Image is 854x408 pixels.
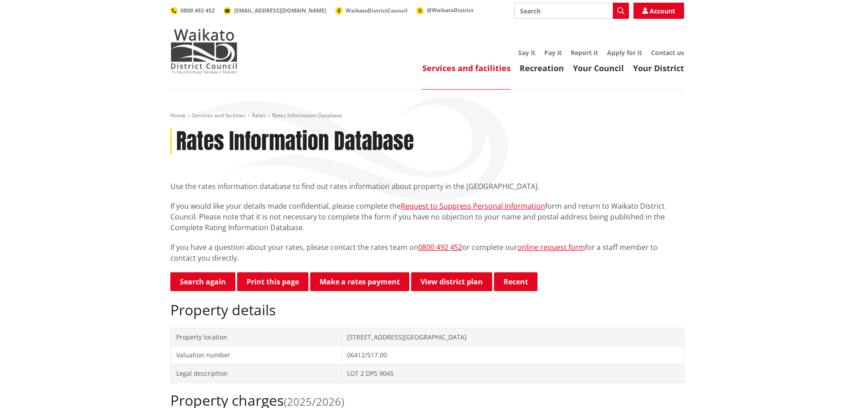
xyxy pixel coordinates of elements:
a: Services and facilities [192,112,246,119]
td: 06412/517.00 [342,346,684,365]
img: Waikato District Council - Te Kaunihera aa Takiwaa o Waikato [170,29,238,73]
a: Say it [518,48,535,57]
input: Search input [514,3,629,19]
td: [STREET_ADDRESS][GEOGRAPHIC_DATA] [342,328,684,346]
a: Account [633,3,684,19]
nav: breadcrumb [170,112,684,120]
a: Search again [170,272,235,291]
span: [EMAIL_ADDRESS][DOMAIN_NAME] [234,7,326,14]
p: If you have a question about your rates, please contact the rates team on or complete our for a s... [170,242,684,263]
a: Pay it [544,48,562,57]
a: Request to Suppress Personal Information [401,201,545,211]
h1: Rates Information Database [176,129,414,155]
a: Apply for it [607,48,642,57]
a: online request form [517,242,585,252]
p: Use the rates information database to find out rates information about property in the [GEOGRAPHI... [170,181,684,192]
a: Make a rates payment [310,272,409,291]
p: If you would like your details made confidential, please complete the form and return to Waikato ... [170,201,684,233]
td: Property location [170,328,342,346]
a: Services and facilities [422,63,511,73]
a: @WaikatoDistrict [416,6,473,14]
button: Recent [494,272,538,291]
td: Legal description [170,364,342,382]
a: 0800 492 452 [418,242,462,252]
a: View district plan [411,272,492,291]
a: Report it [571,48,598,57]
a: 0800 492 452 [170,7,215,14]
a: Your Council [573,63,624,73]
a: WaikatoDistrictCouncil [335,7,407,14]
span: WaikatoDistrictCouncil [346,7,407,14]
a: [EMAIL_ADDRESS][DOMAIN_NAME] [224,7,326,14]
a: Home [170,112,186,119]
a: Contact us [651,48,684,57]
h2: Property details [170,301,684,318]
span: Rates Information Database [272,112,342,119]
button: Print this page [237,272,308,291]
span: @WaikatoDistrict [427,6,473,14]
span: 0800 492 452 [181,7,215,14]
td: Valuation number [170,346,342,365]
td: LOT 2 DPS 9045 [342,364,684,382]
a: Your District [633,63,684,73]
a: Rates [252,112,266,119]
a: Recreation [520,63,564,73]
